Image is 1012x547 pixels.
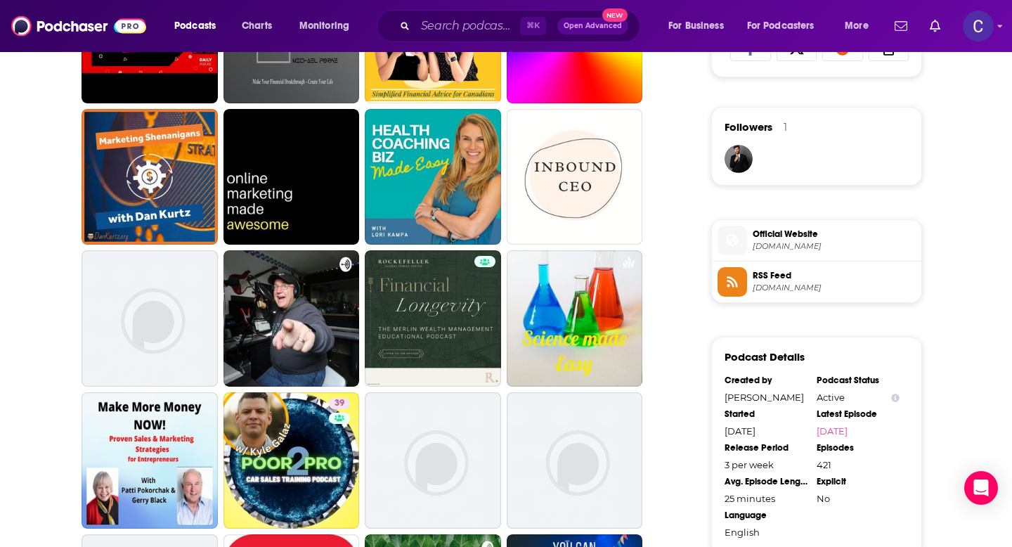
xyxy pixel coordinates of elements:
div: [DATE] [725,425,807,437]
div: 3 per week [725,459,807,470]
a: 39 [329,398,350,409]
a: Charts [233,15,280,37]
div: Open Intercom Messenger [964,471,998,505]
button: Show Info [891,392,900,403]
div: Explicit [817,476,900,487]
h3: Podcast Details [725,350,805,363]
span: 39 [335,397,344,411]
button: Show profile menu [963,11,994,41]
div: English [725,527,807,538]
div: Latest Episode [817,408,900,420]
div: 1 [784,121,787,134]
div: No [817,493,900,504]
div: Language [725,510,807,521]
button: open menu [835,15,886,37]
span: Charts [242,16,272,36]
span: Podcasts [174,16,216,36]
input: Search podcasts, credits, & more... [415,15,520,37]
span: More [845,16,869,36]
div: Created by [725,375,807,386]
a: Show notifications dropdown [924,14,946,38]
span: ⌘ K [520,17,546,35]
button: open menu [738,15,835,37]
img: JohirMia [725,145,753,173]
div: Avg. Episode Length [725,476,807,487]
div: Search podcasts, credits, & more... [390,10,654,42]
span: Monitoring [299,16,349,36]
div: [PERSON_NAME] [725,392,807,403]
a: [DATE] [817,425,900,437]
span: RSS Feed [753,269,916,282]
span: Official Website [753,228,916,240]
div: Active [817,392,900,403]
div: Release Period [725,442,807,453]
img: Podchaser - Follow, Share and Rate Podcasts [11,13,146,39]
span: For Business [668,16,724,36]
a: 39 [223,392,360,529]
button: open menu [659,15,741,37]
div: Started [725,408,807,420]
div: 25 minutes [725,493,807,504]
span: Logged in as publicityxxtina [963,11,994,41]
span: For Podcasters [747,16,815,36]
div: Episodes [817,442,900,453]
div: Podcast Status [817,375,900,386]
a: Official Website[DOMAIN_NAME] [718,226,916,255]
button: Open AdvancedNew [557,18,628,34]
img: User Profile [963,11,994,41]
button: open menu [164,15,234,37]
div: 421 [817,459,900,470]
a: RSS Feed[DOMAIN_NAME] [718,267,916,297]
span: Followers [725,120,772,134]
span: podcasts.castplus.fm [753,241,916,252]
span: New [602,8,628,22]
span: feeds.castplus.fm [753,283,916,293]
button: open menu [290,15,368,37]
span: Open Advanced [564,22,622,30]
a: Show notifications dropdown [889,14,913,38]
